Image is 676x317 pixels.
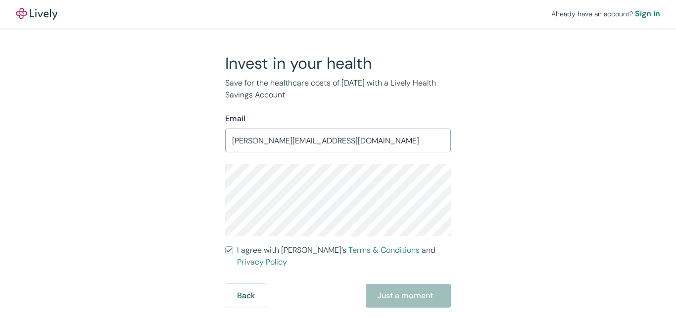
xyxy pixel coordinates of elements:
div: Already have an account? [551,8,660,20]
a: Sign in [635,8,660,20]
button: Back [225,284,267,308]
a: Privacy Policy [237,257,287,267]
img: Lively [16,8,57,20]
h2: Invest in your health [225,53,451,73]
p: Save for the healthcare costs of [DATE] with a Lively Health Savings Account [225,77,451,101]
span: I agree with [PERSON_NAME]’s and [237,244,451,268]
a: Terms & Conditions [348,245,420,255]
label: Email [225,113,245,125]
a: LivelyLively [16,8,57,20]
